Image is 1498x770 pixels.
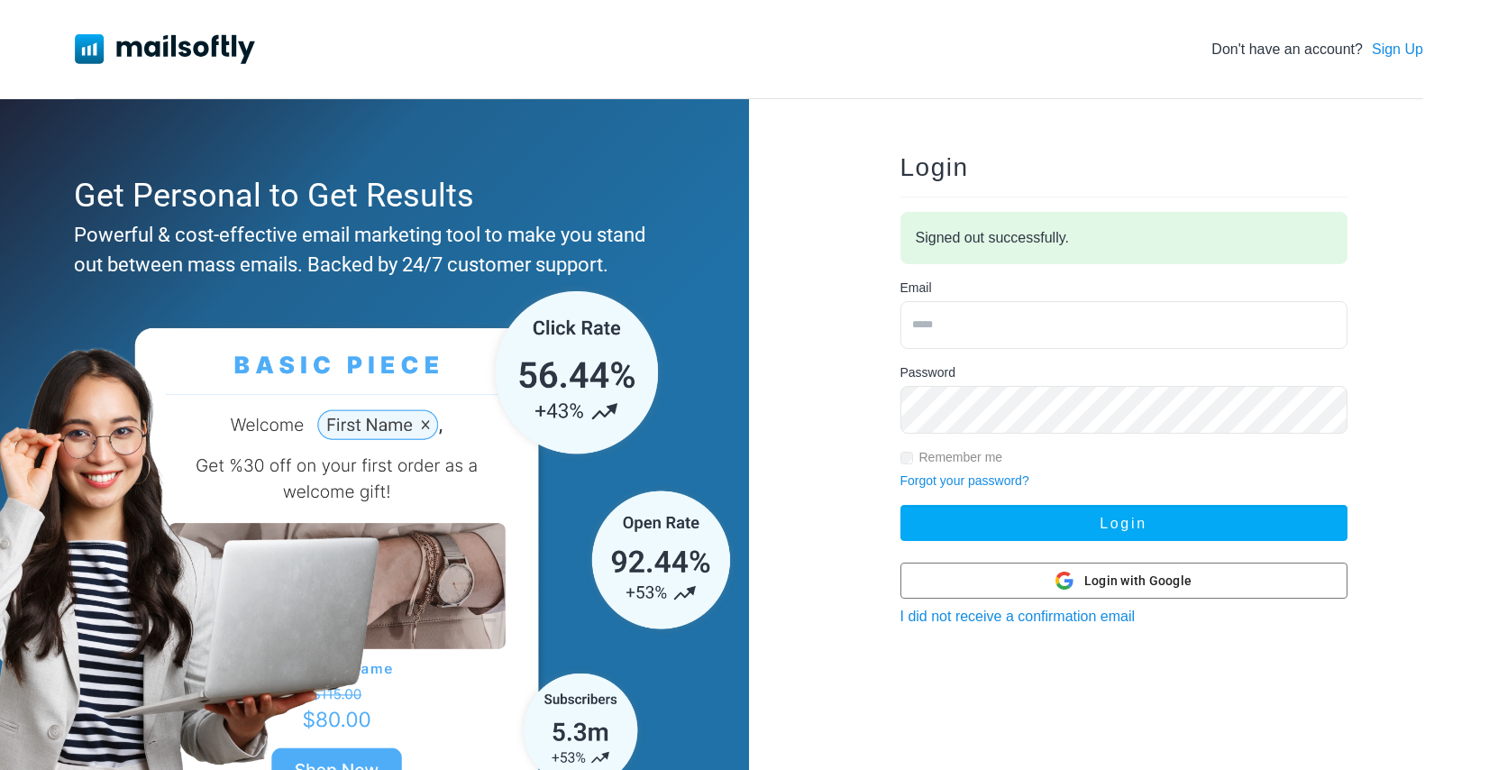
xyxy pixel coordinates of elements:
[900,279,932,298] label: Email
[75,34,255,63] img: Mailsoftly
[1372,39,1423,60] a: Sign Up
[74,220,666,280] div: Powerful & cost-effective email marketing tool to make you stand out between mass emails. Backed ...
[1211,39,1423,60] div: Don't have an account?
[900,363,955,382] label: Password
[919,448,1003,467] label: Remember me
[900,505,1347,541] button: Login
[900,153,969,181] span: Login
[900,212,1347,264] div: Signed out successfully.
[900,473,1029,488] a: Forgot your password?
[900,609,1136,624] a: I did not receive a confirmation email
[74,171,666,220] div: Get Personal to Get Results
[1084,572,1192,591] span: Login with Google
[900,563,1347,599] button: Login with Google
